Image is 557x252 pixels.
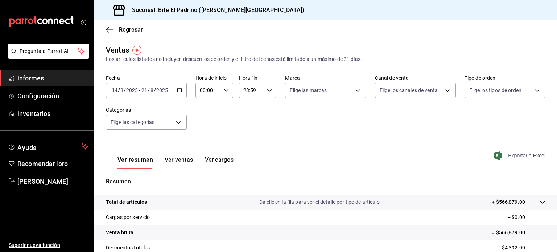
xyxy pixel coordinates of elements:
[17,144,37,152] font: Ayuda
[117,156,153,163] font: Ver resumen
[106,199,147,205] font: Total de artículos
[106,230,133,235] font: Venta bruta
[20,48,69,54] font: Pregunta a Parrot AI
[8,44,89,59] button: Pregunta a Parrot AI
[465,75,496,81] font: Tipo de orden
[106,178,131,185] font: Resumen
[259,199,380,205] font: Da clic en la fila para ver el detalle por tipo de artículo
[508,153,545,158] font: Exportar a Excel
[141,87,148,93] input: --
[17,92,59,100] font: Configuración
[111,119,155,125] font: Elige las categorías
[508,214,525,220] font: + $0.00
[106,56,362,62] font: Los artículos listados no incluyen descuentos de orden y el filtro de fechas está limitado a un m...
[118,87,120,93] font: /
[120,87,124,93] input: --
[150,87,154,93] input: --
[106,26,143,33] button: Regresar
[499,245,525,251] font: - $4,392.00
[290,87,327,93] font: Elige las marcas
[119,26,143,33] font: Regresar
[139,87,140,93] font: -
[106,75,120,81] font: Fecha
[496,151,545,160] button: Exportar a Excel
[205,156,234,163] font: Ver cargos
[5,53,89,60] a: Pregunta a Parrot AI
[111,87,118,93] input: --
[17,178,68,185] font: [PERSON_NAME]
[165,156,193,163] font: Ver ventas
[17,160,68,168] font: Recomendar loro
[106,107,131,113] font: Categorías
[380,87,438,93] font: Elige los canales de venta
[126,87,138,93] input: ----
[492,230,525,235] font: = $566,879.00
[156,87,168,93] input: ----
[239,75,257,81] font: Hora fin
[195,75,227,81] font: Hora de inicio
[17,74,44,82] font: Informes
[469,87,521,93] font: Elige los tipos de orden
[106,46,129,54] font: Ventas
[148,87,150,93] font: /
[492,199,525,205] font: + $566,879.00
[375,75,409,81] font: Canal de venta
[154,87,156,93] font: /
[124,87,126,93] font: /
[132,7,305,13] font: Sucursal: Bife El Padrino ([PERSON_NAME][GEOGRAPHIC_DATA])
[9,242,60,248] font: Sugerir nueva función
[106,214,150,220] font: Cargas por servicio
[285,75,300,81] font: Marca
[117,156,234,169] div: pestañas de navegación
[132,46,141,55] img: Marcador de información sobre herramientas
[80,19,86,25] button: abrir_cajón_menú
[106,245,150,251] font: Descuentos totales
[17,110,50,117] font: Inventarios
